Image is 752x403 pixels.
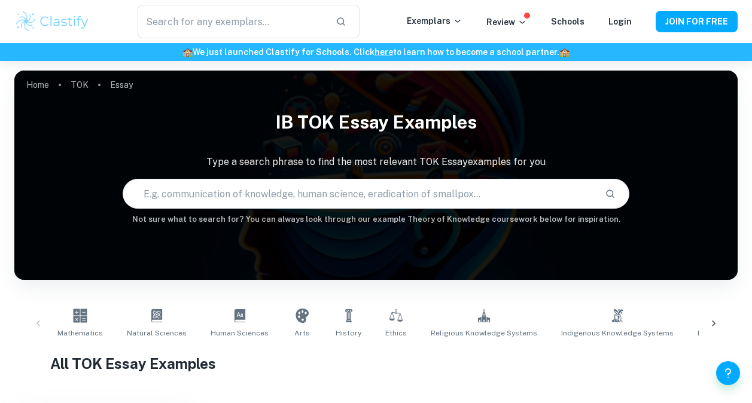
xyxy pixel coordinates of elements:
[50,353,701,374] h1: All TOK Essay Examples
[336,328,361,338] span: History
[294,328,310,338] span: Arts
[716,361,740,385] button: Help and Feedback
[138,5,325,38] input: Search for any exemplars...
[2,45,750,59] h6: We just launched Clastify for Schools. Click to learn how to become a school partner.
[407,14,462,28] p: Exemplars
[26,77,49,93] a: Home
[14,213,738,225] h6: Not sure what to search for? You can always look through our example Theory of Knowledge coursewo...
[385,328,407,338] span: Ethics
[14,155,738,169] p: Type a search phrase to find the most relevant TOK Essay examples for you
[71,77,89,93] a: TOK
[600,184,620,204] button: Search
[561,328,674,338] span: Indigenous Knowledge Systems
[110,78,133,91] p: Essay
[551,17,584,26] a: Schools
[123,177,595,210] input: E.g. communication of knowledge, human science, eradication of smallpox...
[431,328,537,338] span: Religious Knowledge Systems
[375,47,393,57] a: here
[211,328,269,338] span: Human Sciences
[127,328,187,338] span: Natural Sciences
[14,104,738,141] h1: IB TOK Essay examples
[656,11,738,32] button: JOIN FOR FREE
[698,328,732,338] span: Language
[559,47,570,57] span: 🏫
[57,328,103,338] span: Mathematics
[486,16,527,29] p: Review
[14,10,90,33] img: Clastify logo
[608,17,632,26] a: Login
[182,47,193,57] span: 🏫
